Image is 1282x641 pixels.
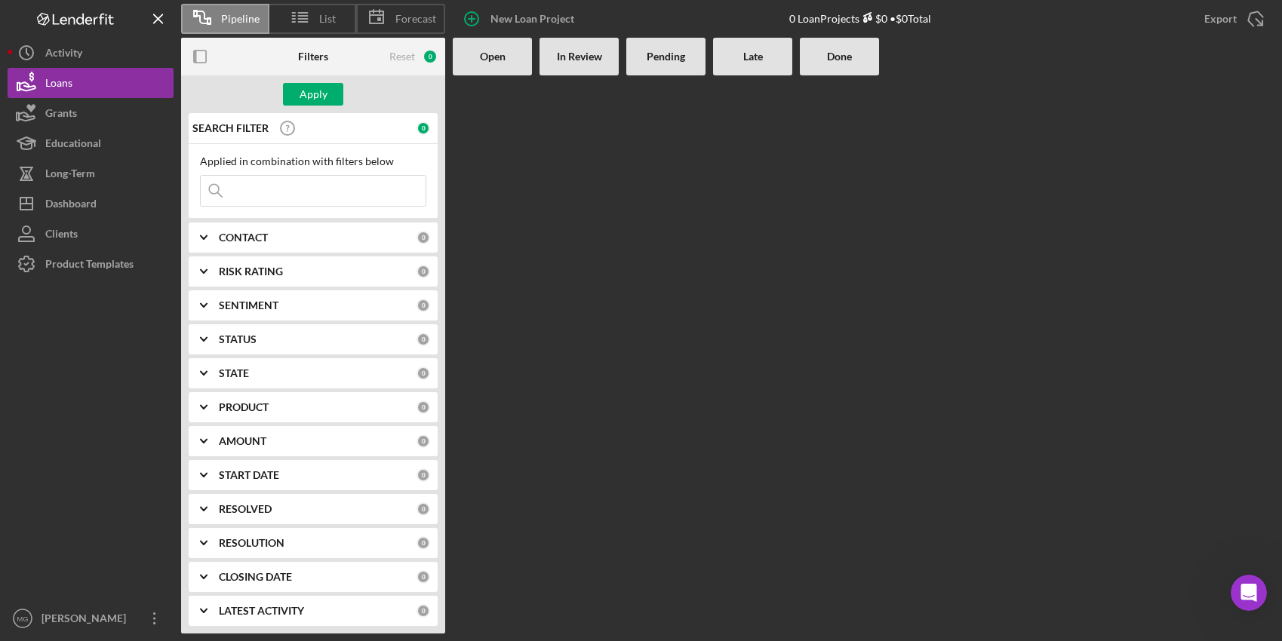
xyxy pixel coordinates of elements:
[45,158,95,192] div: Long-Term
[219,469,279,481] b: START DATE
[417,231,430,244] div: 0
[45,128,101,162] div: Educational
[859,12,887,25] div: $0
[38,603,136,637] div: [PERSON_NAME]
[417,502,430,516] div: 0
[45,68,72,102] div: Loans
[259,476,283,500] button: Send a message…
[283,83,343,106] button: Apply
[17,615,28,623] text: MG
[24,275,232,332] b: Is there functionality that you’d like to see us build that would bring you even more value?
[219,503,272,515] b: RESOLVED
[319,13,336,25] span: List
[96,482,108,494] button: Start recording
[8,249,174,279] button: Product Templates
[43,8,67,32] img: Profile image for David
[219,333,257,345] b: STATUS
[23,482,35,494] button: Emoji picker
[417,604,430,618] div: 0
[12,147,247,462] div: Hi [PERSON_NAME],If you’re receiving this message, it seems you've logged at least 30 sessions. W...
[8,98,174,128] button: Grants
[45,249,134,283] div: Product Templates
[219,401,269,413] b: PRODUCT
[219,537,284,549] b: RESOLUTION
[48,482,60,494] button: Gif picker
[219,232,268,244] b: CONTACT
[24,408,235,452] div: Looking forward to hearing from you, [PERSON_NAME] / Co-founder of Lenderfit
[1189,4,1274,34] button: Export
[45,38,82,72] div: Activity
[490,4,574,34] div: New Loan Project
[219,299,278,311] b: SENTIMENT
[192,122,269,134] b: SEARCH FILTER
[395,13,436,25] span: Forecast
[417,468,430,482] div: 0
[417,265,430,278] div: 0
[8,128,174,158] button: Educational
[417,570,430,584] div: 0
[24,230,235,333] div: As you know, we're constantly looking for ways to improving the platform, and I'd love to hear yo...
[298,51,328,63] b: Filters
[417,333,430,346] div: 0
[827,51,852,63] b: Done
[221,13,260,25] span: Pipeline
[1204,4,1237,34] div: Export
[219,605,304,617] b: LATEST ACTIVITY
[219,435,266,447] b: AMOUNT
[557,51,602,63] b: In Review
[236,6,265,35] button: Home
[789,12,931,25] div: 0 Loan Projects • $0 Total
[46,90,274,119] div: Our offices are closed for the Fourth of July Holiday until [DATE].
[453,4,589,34] button: New Loan Project
[389,51,415,63] div: Reset
[423,49,438,64] div: 0
[300,83,327,106] div: Apply
[72,482,84,494] button: Upload attachment
[219,571,292,583] b: CLOSING DATE
[8,38,174,68] button: Activity
[24,179,235,223] div: If you’re receiving this message, it seems you've logged at least 30 sessions. Well done!
[24,156,235,171] div: Hi [PERSON_NAME],
[8,68,174,98] button: Loans
[12,147,290,495] div: David says…
[73,8,171,19] h1: [PERSON_NAME]
[219,265,283,278] b: RISK RATING
[417,121,430,135] div: 0
[417,367,430,380] div: 0
[417,536,430,550] div: 0
[8,603,174,633] button: MG[PERSON_NAME]
[73,19,164,34] p: Active over [DATE]
[45,219,78,253] div: Clients
[417,434,430,448] div: 0
[45,98,77,132] div: Grants
[417,400,430,414] div: 0
[647,51,685,63] b: Pending
[200,155,426,167] div: Applied in combination with filters below
[8,158,174,189] button: Long-Term
[480,51,506,63] b: Open
[743,51,763,63] b: Late
[8,219,174,249] button: Clients
[265,6,292,33] div: Close
[417,299,430,312] div: 0
[13,450,289,476] textarea: Message…
[8,189,174,219] button: Dashboard
[219,367,249,379] b: STATE
[24,342,235,400] div: While we're not able to build everything that's requested, your input is helping to shape our lon...
[1231,575,1267,611] iframe: Intercom live chat
[45,189,97,222] div: Dashboard
[10,6,38,35] button: go back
